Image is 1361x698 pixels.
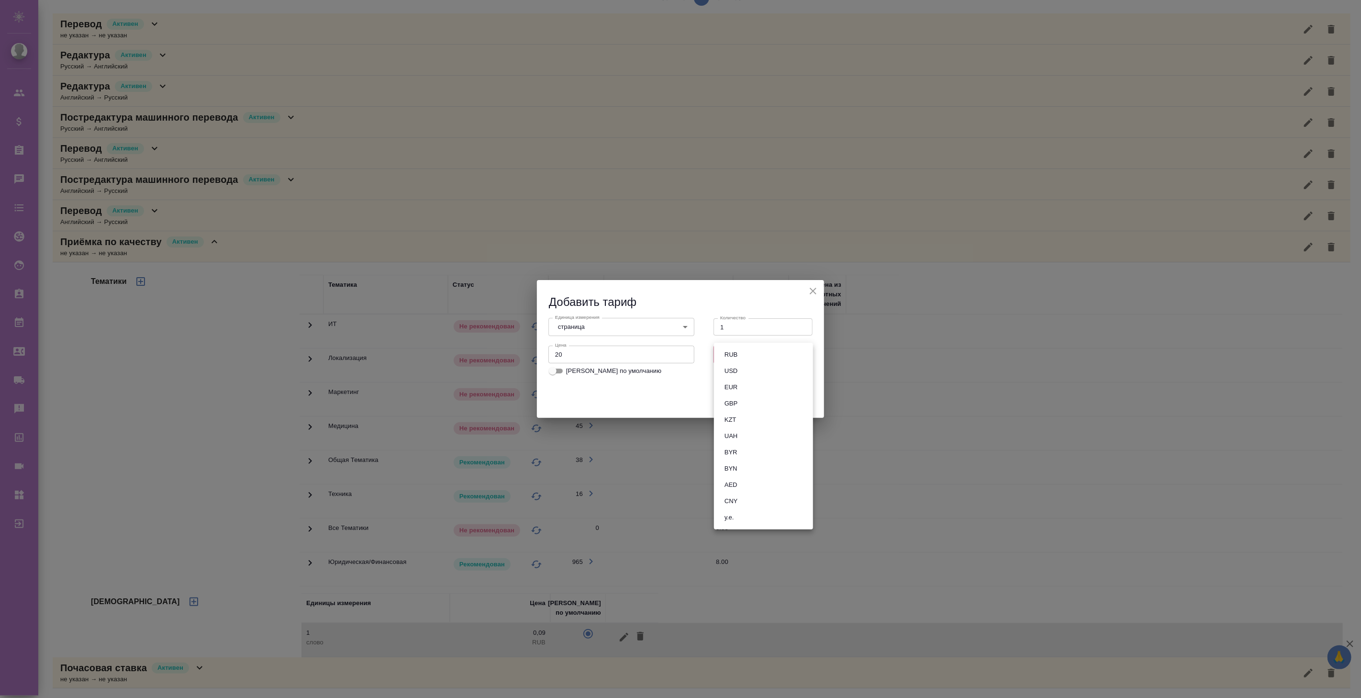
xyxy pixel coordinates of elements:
[722,463,740,474] button: BYN
[722,398,740,409] button: GBP
[722,431,740,441] button: UAH
[722,349,740,360] button: RUB
[722,512,737,523] button: у.е.
[722,447,740,458] button: BYR
[722,366,740,376] button: USD
[722,496,740,507] button: CNY
[722,382,740,393] button: EUR
[722,415,739,425] button: KZT
[722,480,740,490] button: AED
